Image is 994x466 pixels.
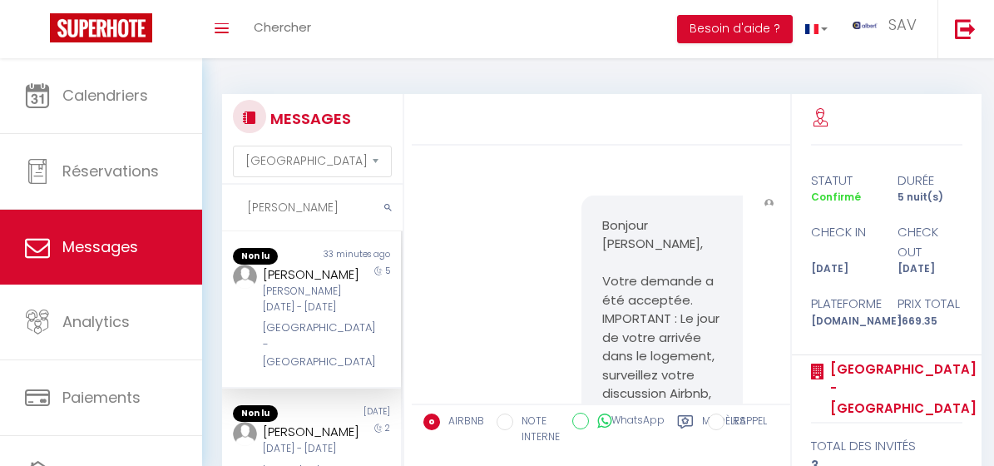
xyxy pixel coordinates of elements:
[887,294,973,314] div: Prix total
[222,185,403,231] input: Rechercher un mot clé
[50,13,152,42] img: Super Booking
[887,261,973,277] div: [DATE]
[440,414,484,432] label: AIRBNB
[233,405,278,422] span: Non lu
[800,171,887,191] div: statut
[887,190,973,206] div: 5 nuit(s)
[263,284,357,315] div: [PERSON_NAME][DATE] - [DATE]
[589,413,665,431] label: WhatsApp
[800,261,887,277] div: [DATE]
[263,265,357,285] div: [PERSON_NAME]
[233,422,257,446] img: ...
[811,436,963,456] div: total des invités
[233,265,257,289] img: ...
[887,171,973,191] div: durée
[62,161,159,181] span: Réservations
[853,22,878,29] img: ...
[62,311,130,332] span: Analytics
[385,265,390,277] span: 5
[266,100,351,137] h3: MESSAGES
[888,14,917,35] span: SAV
[385,422,390,434] span: 2
[312,248,402,265] div: 33 minutes ago
[263,320,357,370] div: [GEOGRAPHIC_DATA] - [GEOGRAPHIC_DATA]
[724,414,767,432] label: RAPPEL
[62,236,138,257] span: Messages
[233,248,278,265] span: Non lu
[263,422,357,442] div: [PERSON_NAME]
[513,414,560,445] label: NOTE INTERNE
[887,222,973,261] div: check out
[824,359,977,419] a: [GEOGRAPHIC_DATA] - [GEOGRAPHIC_DATA]
[955,18,976,39] img: logout
[800,314,887,330] div: [DOMAIN_NAME]
[677,15,793,43] button: Besoin d'aide ?
[312,405,402,422] div: [DATE]
[254,18,311,36] span: Chercher
[702,414,746,448] label: Modèles
[800,222,887,261] div: check in
[62,387,141,408] span: Paiements
[887,314,973,330] div: 1669.35
[62,85,148,106] span: Calendriers
[764,199,773,207] img: ...
[811,190,861,204] span: Confirmé
[800,294,887,314] div: Plateforme
[263,441,357,457] div: [DATE] - [DATE]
